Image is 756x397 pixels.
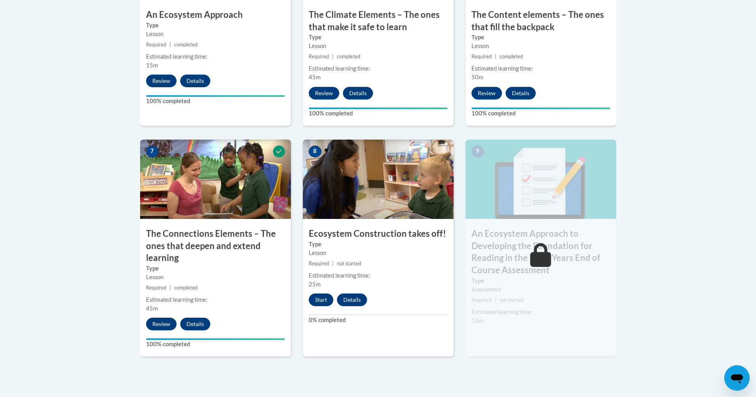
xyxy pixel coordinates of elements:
h3: Ecosystem Construction takes off! [303,228,454,240]
span: Required [471,297,492,303]
span: 8 [309,146,321,157]
h3: The Content elements – The ones that fill the backpack [466,9,616,33]
img: Course Image [303,140,454,219]
button: Start [309,293,333,306]
img: Course Image [140,140,291,219]
span: | [169,42,171,48]
span: 50m [471,74,483,81]
span: Required [309,54,329,59]
div: Estimated learning time: [471,308,610,316]
span: | [169,285,171,291]
label: Type [146,264,285,273]
div: Lesson [309,249,448,257]
span: | [332,261,334,267]
button: Review [146,75,177,87]
button: Details [180,75,210,87]
div: Your progress [471,107,610,109]
h3: An Ecosystem Approach to Developing the Foundation for Reading in the Early Years End of Course A... [466,228,616,276]
span: 15m [146,62,158,69]
span: completed [500,54,523,59]
label: Type [471,276,610,285]
span: completed [337,54,360,59]
span: Required [471,54,492,59]
span: Required [146,285,166,291]
span: completed [174,42,198,48]
span: completed [174,285,198,291]
div: Lesson [309,42,448,50]
span: Required [146,42,166,48]
span: not started [337,261,361,267]
div: Lesson [471,42,610,50]
button: Details [343,87,373,100]
div: Lesson [146,30,285,38]
div: Your progress [146,338,285,340]
button: Details [180,318,210,330]
label: Type [309,240,448,249]
button: Review [471,87,502,100]
div: Your progress [309,107,448,109]
span: Required [309,261,329,267]
span: 45m [309,74,321,81]
button: Details [337,293,367,306]
span: not started [500,297,524,303]
span: | [495,297,496,303]
label: Type [309,33,448,42]
div: Estimated learning time: [309,271,448,280]
div: Estimated learning time: [146,295,285,304]
h3: An Ecosystem Approach [140,9,291,21]
div: Lesson [146,273,285,282]
div: Your progress [146,95,285,97]
span: 25m [309,281,321,288]
button: Details [506,87,536,100]
span: 9 [471,146,484,157]
span: 45m [146,305,158,312]
span: 15m [471,317,483,324]
h3: The Connections Elements – The ones that deepen and extend learning [140,228,291,264]
button: Review [309,87,339,100]
label: Type [471,33,610,42]
iframe: Button to launch messaging window [724,365,750,391]
label: 100% completed [146,340,285,349]
span: | [332,54,334,59]
label: 100% completed [309,109,448,118]
h3: The Climate Elements – The ones that make it safe to learn [303,9,454,33]
label: Type [146,21,285,30]
button: Review [146,318,177,330]
label: 100% completed [146,97,285,105]
label: 0% completed [309,316,448,324]
span: | [495,54,496,59]
span: 7 [146,146,159,157]
label: 100% completed [471,109,610,118]
div: Estimated learning time: [471,64,610,73]
img: Course Image [466,140,616,219]
div: Assessment [471,285,610,294]
div: Estimated learning time: [146,52,285,61]
div: Estimated learning time: [309,64,448,73]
